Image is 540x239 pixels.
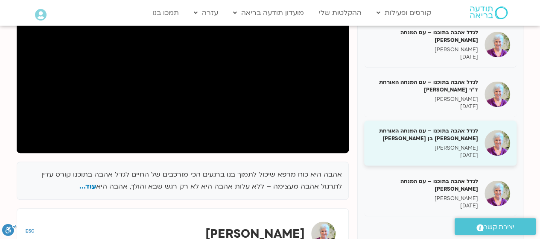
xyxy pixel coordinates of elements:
p: [PERSON_NAME] [371,96,478,103]
a: עזרה [190,5,222,21]
img: לגדל אהבה בתוכנו – עם המנחה האורחת שאנייה כהן בן חיים [485,130,510,156]
p: אהבה היא כוח מרפא שיכול לתמוך בנו ברגעים הכי מורכבים של החיים לגדל אהבה בתוכנו קורס עדין לתרגול א... [23,168,342,193]
a: מועדון תודעה בריאה [229,5,308,21]
p: [DATE] [371,53,478,61]
p: [DATE] [371,103,478,110]
h5: לגדל אהבה בתוכנו – עם המנחה האורחת [PERSON_NAME] בן [PERSON_NAME] [371,127,478,142]
img: לגדל אהבה בתוכנו – עם המנחה האורח בן קמינסקי [485,180,510,206]
p: [PERSON_NAME] [371,46,478,53]
p: [DATE] [371,152,478,159]
p: [DATE] [371,202,478,209]
span: יצירת קשר [484,221,514,233]
h5: לגדל אהבה בתוכנו – עם המנחה האורחת ד"ר [PERSON_NAME] [371,78,478,94]
a: ההקלטות שלי [315,5,366,21]
img: תודעה בריאה [470,6,508,19]
img: לגדל אהבה בתוכנו – עם המנחה האורחת ד"ר נועה אלבלדה [485,81,510,107]
p: [PERSON_NAME] [371,145,478,152]
img: לגדל אהבה בתוכנו – עם המנחה האורח ענבר בר קמה [485,32,510,57]
h5: לגדל אהבה בתוכנו – עם המנחה [PERSON_NAME] [371,29,478,44]
p: [PERSON_NAME] [371,195,478,202]
h5: לגדל אהבה בתוכנו – עם המנחה [PERSON_NAME] [371,177,478,193]
a: תמכו בנו [148,5,183,21]
a: קורסים ופעילות [372,5,435,21]
a: יצירת קשר [455,218,536,235]
span: עוד... [79,182,96,191]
